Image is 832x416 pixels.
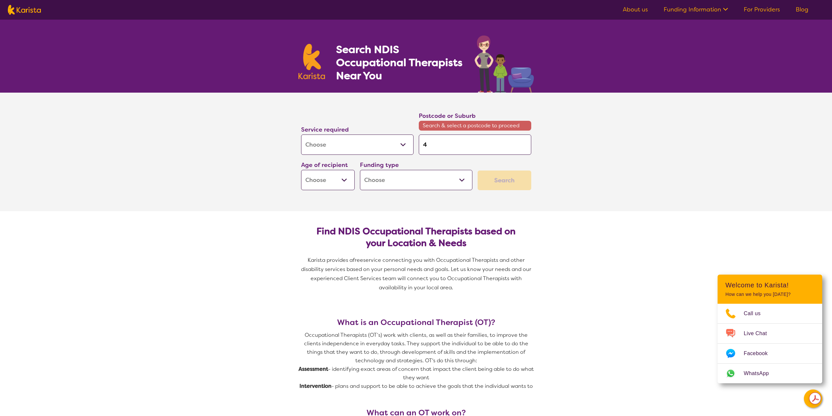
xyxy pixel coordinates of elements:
span: Karista provides a [308,257,353,263]
button: Channel Menu [804,389,822,408]
a: For Providers [744,6,780,13]
p: Occupational Therapists (OT’s) work with clients, as well as their families, to improve the clien... [298,331,534,365]
strong: Intervention [299,383,331,389]
span: Facebook [744,349,775,358]
p: - identifying exact areas of concern that impact the client being able to do what they want [298,365,534,382]
input: Type [419,135,531,155]
img: occupational-therapy [475,35,534,93]
label: Postcode or Suburb [419,112,476,120]
h2: Welcome to Karista! [725,281,814,289]
a: Funding Information [664,6,728,13]
h2: Find NDIS Occupational Therapists based on your Location & Needs [306,226,526,249]
span: WhatsApp [744,369,777,378]
h1: Search NDIS Occupational Therapists Near You [336,43,463,82]
img: Karista logo [8,5,41,15]
label: Funding type [360,161,399,169]
label: Service required [301,126,349,134]
a: Blog [796,6,808,13]
div: Channel Menu [718,275,822,383]
strong: Assessment [298,366,328,372]
span: free [353,257,363,263]
p: How can we help you [DATE]? [725,292,814,297]
label: Age of recipient [301,161,348,169]
ul: Choose channel [718,304,822,383]
span: Live Chat [744,329,775,338]
a: About us [623,6,648,13]
span: Search & select a postcode to proceed [419,121,531,131]
img: Karista logo [298,44,325,79]
p: - plans and support to be able to achieve the goals that the individual wants to [298,382,534,390]
a: Web link opens in a new tab. [718,364,822,383]
span: service connecting you with Occupational Therapists and other disability services based on your p... [301,257,533,291]
h3: What is an Occupational Therapist (OT)? [298,318,534,327]
span: Call us [744,309,769,318]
